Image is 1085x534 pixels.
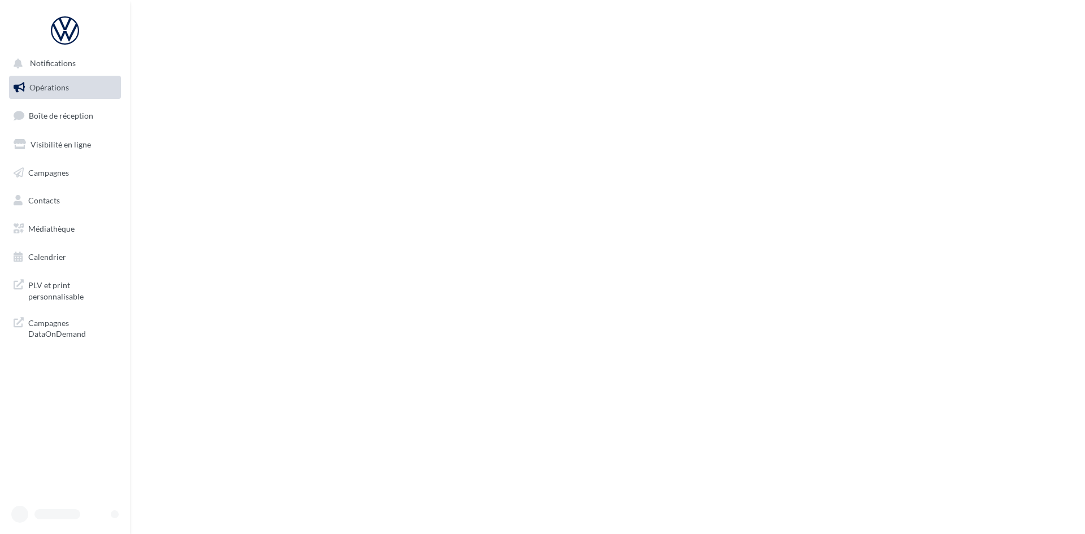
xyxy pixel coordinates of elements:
a: Opérations [7,76,123,99]
span: Campagnes [28,167,69,177]
span: Boîte de réception [29,111,93,120]
span: PLV et print personnalisable [28,277,116,302]
a: Campagnes [7,161,123,185]
span: Opérations [29,83,69,92]
span: Calendrier [28,252,66,262]
a: Contacts [7,189,123,212]
a: Calendrier [7,245,123,269]
a: Visibilité en ligne [7,133,123,157]
span: Visibilité en ligne [31,140,91,149]
a: PLV et print personnalisable [7,273,123,306]
span: Contacts [28,196,60,205]
span: Notifications [30,59,76,68]
a: Campagnes DataOnDemand [7,311,123,344]
a: Médiathèque [7,217,123,241]
span: Médiathèque [28,224,75,233]
span: Campagnes DataOnDemand [28,315,116,340]
a: Boîte de réception [7,103,123,128]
